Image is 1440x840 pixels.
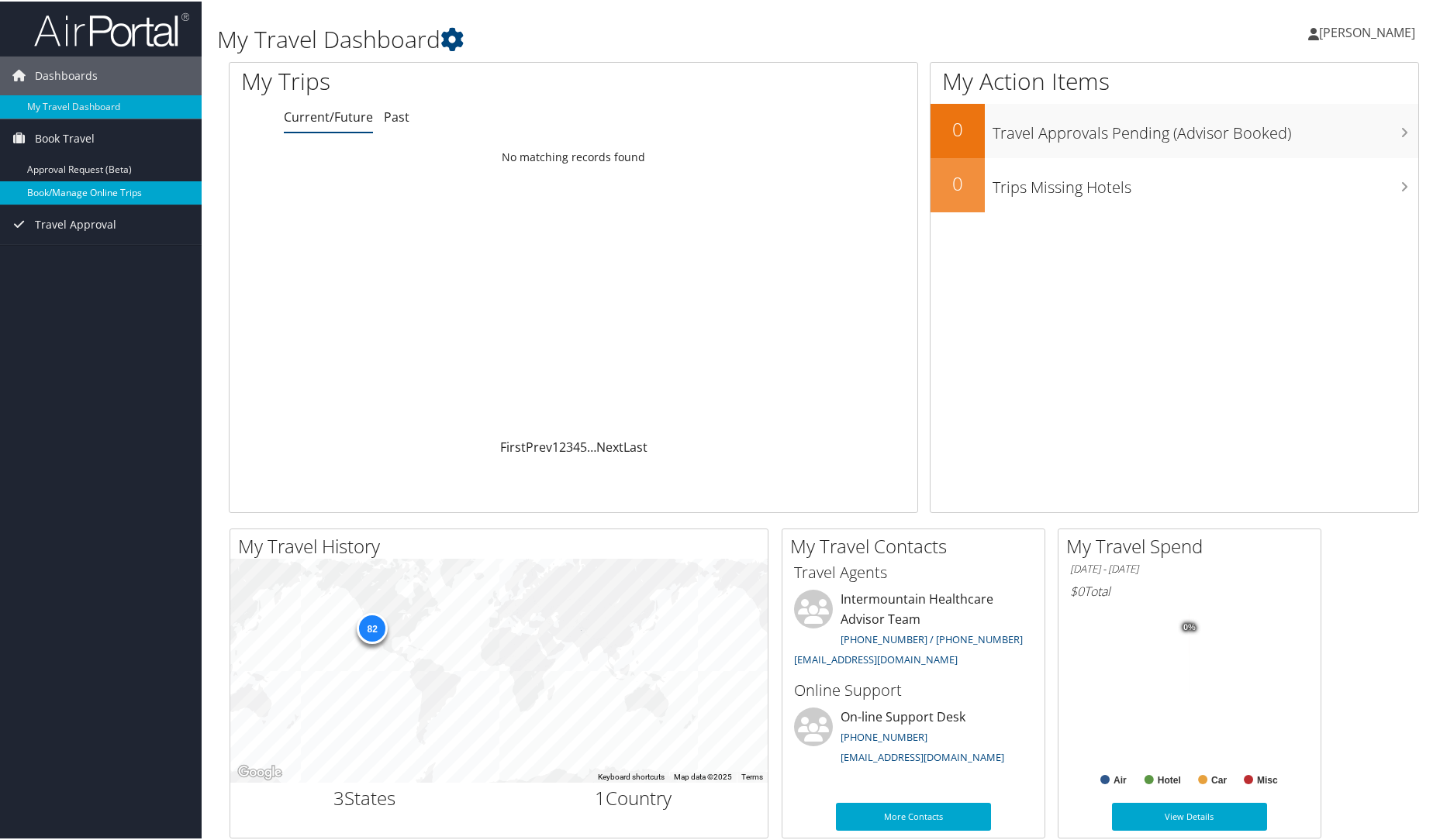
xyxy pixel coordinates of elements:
[836,801,991,829] a: More Contacts
[1158,773,1181,784] text: Hotel
[993,113,1418,143] h3: Travel Approvals Pending (Advisor Booked)
[559,437,566,454] a: 2
[234,761,285,781] img: Google
[741,771,763,780] a: Terms (opens in new tab)
[794,560,1033,582] h3: Travel Agents
[230,142,917,170] td: No matching records found
[526,437,552,454] a: Prev
[566,437,573,454] a: 3
[794,651,958,665] a: [EMAIL_ADDRESS][DOMAIN_NAME]
[786,588,1041,671] li: Intermountain Healthcare Advisor Team
[931,115,985,141] h2: 0
[1114,773,1127,784] text: Air
[1066,532,1321,558] h2: My Travel Spend
[1070,581,1309,598] h6: Total
[931,102,1418,157] a: 0Travel Approvals Pending (Advisor Booked)
[1319,22,1415,40] span: [PERSON_NAME]
[931,64,1418,96] h1: My Action Items
[35,55,98,94] span: Dashboards
[841,749,1004,763] a: [EMAIL_ADDRESS][DOMAIN_NAME]
[587,437,596,454] span: …
[234,761,285,781] a: Open this area in Google Maps (opens a new window)
[596,437,623,454] a: Next
[35,118,95,157] span: Book Travel
[790,532,1045,558] h2: My Travel Contacts
[573,437,580,454] a: 4
[623,437,647,454] a: Last
[841,631,1023,645] a: [PHONE_NUMBER] / [PHONE_NUMBER]
[595,783,606,809] span: 1
[333,783,344,809] span: 3
[284,107,373,124] a: Current/Future
[786,706,1041,769] li: On-line Support Desk
[500,437,526,454] a: First
[242,783,488,810] h2: States
[674,771,732,780] span: Map data ©2025
[1257,773,1278,784] text: Misc
[1070,560,1309,575] h6: [DATE] - [DATE]
[511,783,757,810] h2: Country
[1070,581,1084,598] span: $0
[931,157,1418,211] a: 0Trips Missing Hotels
[241,64,620,96] h1: My Trips
[580,437,587,454] a: 5
[1308,8,1431,54] a: [PERSON_NAME]
[1211,773,1227,784] text: Car
[217,22,1026,54] h1: My Travel Dashboard
[1183,621,1196,631] tspan: 0%
[931,169,985,195] h2: 0
[357,611,388,642] div: 82
[794,678,1033,700] h3: Online Support
[598,770,665,781] button: Keyboard shortcuts
[841,728,927,742] a: [PHONE_NUMBER]
[34,10,189,46] img: airportal-logo.png
[1112,801,1267,829] a: View Details
[238,532,768,558] h2: My Travel History
[384,107,409,124] a: Past
[35,204,116,243] span: Travel Approval
[993,167,1418,197] h3: Trips Missing Hotels
[552,437,559,454] a: 1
